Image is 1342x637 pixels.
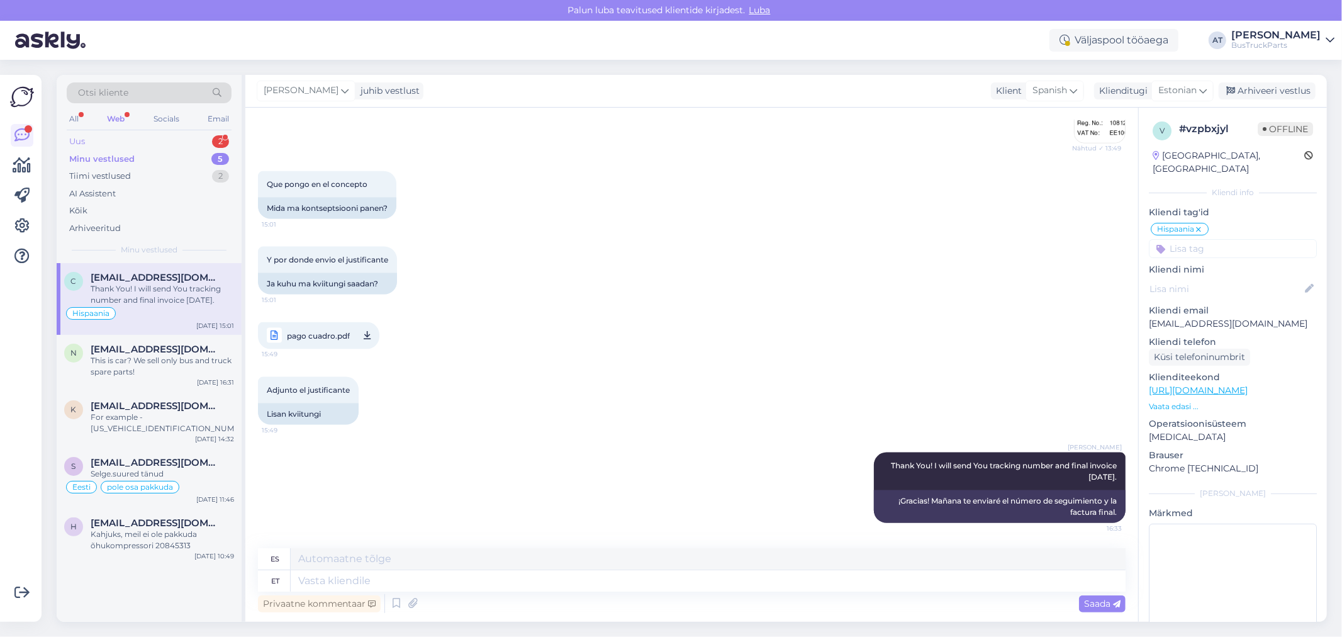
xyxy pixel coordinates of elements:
span: Spanish [1032,84,1067,98]
div: [GEOGRAPHIC_DATA], [GEOGRAPHIC_DATA] [1153,149,1304,176]
div: AI Assistent [69,188,116,200]
div: Arhiveeritud [69,222,121,235]
div: Väljaspool tööaega [1049,29,1178,52]
span: Nähtud ✓ 13:49 [1072,144,1121,153]
p: Brauser [1149,449,1317,462]
p: Operatsioonisüsteem [1149,417,1317,431]
div: [DATE] 11:46 [196,495,234,504]
span: Y por donde envio el justificante [267,255,388,264]
span: [PERSON_NAME] [1068,443,1122,452]
span: Eesti [72,483,91,491]
div: Lisan kviitungi [258,403,359,425]
p: Kliendi tag'id [1149,206,1317,219]
p: Kliendi telefon [1149,335,1317,349]
div: Arhiveeri vestlus [1219,82,1316,99]
span: Thank You! I will send You tracking number and final invoice [DATE]. [891,461,1119,482]
div: [PERSON_NAME] [1149,488,1317,499]
span: Estonian [1158,84,1197,98]
div: All [67,111,81,127]
span: k [71,405,77,414]
div: BusTruckParts [1231,40,1321,50]
div: 2 [212,170,229,183]
span: h [70,522,77,531]
span: Luba [746,4,774,16]
div: This is car? We sell only bus and truck spare parts! [91,355,234,378]
div: Uus [69,135,85,148]
span: Offline [1258,122,1313,136]
span: s [72,461,76,471]
div: Klient [991,84,1022,98]
img: Askly Logo [10,85,34,109]
div: juhib vestlust [355,84,420,98]
span: nrawling6@gmail.com [91,344,221,355]
div: ¡Gracias! Mañana te enviaré el número de seguimiento y la factura final. [874,490,1126,523]
div: Mida ma kontseptsiooni panen? [258,198,396,219]
div: et [271,570,279,592]
span: Que pongo en el concepto [267,179,367,189]
span: c [71,276,77,286]
div: [DATE] 16:31 [197,378,234,387]
span: 15:01 [262,295,309,305]
div: Tiimi vestlused [69,170,131,183]
span: [PERSON_NAME] [264,84,338,98]
div: Selge.suured tänud [91,468,234,480]
p: Chrome [TECHNICAL_ID] [1149,462,1317,475]
span: Minu vestlused [121,244,177,256]
div: Küsi telefoninumbrit [1149,349,1250,366]
div: 5 [211,153,229,166]
div: Web [104,111,127,127]
span: Hispaania [72,310,109,317]
div: [DATE] 10:49 [194,551,234,561]
div: [DATE] 14:32 [195,434,234,444]
div: Thank You! I will send You tracking number and final invoice [DATE]. [91,283,234,306]
p: [MEDICAL_DATA] [1149,431,1317,444]
div: Kahjuks, meil ei ole pakkuda õhukompressori 20845313 [91,529,234,551]
p: Vaata edasi ... [1149,401,1317,412]
span: sarapuujanno@gmail.com [91,457,221,468]
div: Klienditugi [1094,84,1148,98]
div: AT [1209,31,1226,49]
div: Minu vestlused [69,153,135,166]
p: Märkmed [1149,507,1317,520]
div: # vzpbxjyl [1179,121,1258,137]
div: es [271,548,280,570]
div: For example - [US_VEHICLE_IDENTIFICATION_NUMBER] [91,412,234,434]
div: [DATE] 15:01 [196,321,234,330]
a: [URL][DOMAIN_NAME] [1149,385,1248,396]
p: [EMAIL_ADDRESS][DOMAIN_NAME] [1149,317,1317,330]
span: Saada [1084,598,1121,609]
p: Kliendi email [1149,304,1317,317]
div: Ja kuhu ma kviitungi saadan? [258,273,397,295]
div: 2 [212,135,229,148]
a: pago cuadro.pdf15:49 [258,322,379,349]
span: 15:49 [262,346,309,362]
span: Adjunto el justificante [267,385,350,395]
a: [PERSON_NAME]BusTruckParts [1231,30,1334,50]
div: Kliendi info [1149,187,1317,198]
div: Kõik [69,205,87,217]
input: Lisa tag [1149,239,1317,258]
div: Privaatne kommentaar [258,595,381,612]
span: n [70,348,77,358]
div: [PERSON_NAME] [1231,30,1321,40]
span: carbonoaudio@gmail.com [91,272,221,283]
span: pago cuadro.pdf [287,328,350,344]
div: Email [205,111,232,127]
span: 15:49 [262,426,309,435]
span: kalle.henrik.jokinen@gmail.com [91,400,221,412]
span: hakkest@gmail.com [91,517,221,529]
p: Kliendi nimi [1149,263,1317,276]
span: pole osa pakkuda [107,483,173,491]
span: Hispaania [1157,225,1194,233]
input: Lisa nimi [1149,282,1302,296]
p: Klienditeekond [1149,371,1317,384]
span: 16:33 [1075,524,1122,533]
div: Socials [151,111,182,127]
span: v [1160,126,1165,135]
span: Otsi kliente [78,86,128,99]
span: 15:01 [262,220,309,229]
